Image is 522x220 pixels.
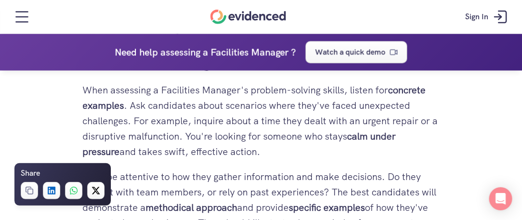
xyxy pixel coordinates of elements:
h4: a Facilities Manager [203,44,289,60]
p: Watch a quick demo [315,46,386,58]
p: Need help assessing [115,44,201,60]
p: When assessing a Facilities Manager's problem-solving skills, listen for . Ask candidates about s... [83,82,440,159]
h4: ? [291,44,296,60]
strong: methodical approach [146,201,238,214]
strong: specific examples [289,201,365,214]
a: Home [211,10,286,24]
a: Watch a quick demo [306,41,407,63]
h6: Share [21,167,40,180]
div: Open Intercom Messenger [489,187,512,210]
a: Sign In [458,2,517,31]
p: Sign In [465,11,488,23]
